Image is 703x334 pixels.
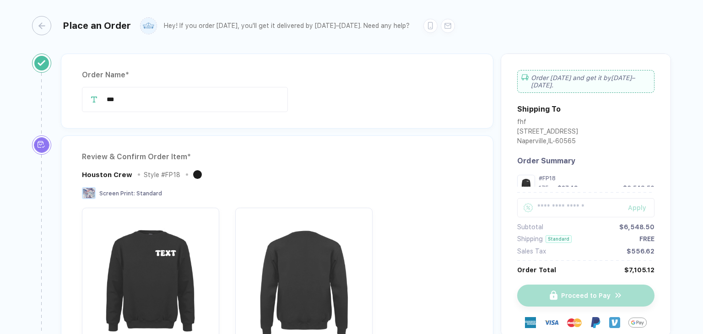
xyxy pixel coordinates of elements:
[164,22,410,30] div: Hey! If you order [DATE], you'll get it delivered by [DATE]–[DATE]. Need any help?
[517,70,654,93] div: Order [DATE] and get it by [DATE]–[DATE] .
[624,266,654,274] div: $7,105.12
[519,177,533,190] img: 6480375e-9924-4565-97d1-951400a94c1b_nt_front_1754576937939.jpg
[141,18,157,34] img: user profile
[82,150,472,164] div: Review & Confirm Order Item
[546,235,572,243] div: Standard
[539,184,549,191] div: 175
[82,187,96,199] img: Screen Print
[609,317,620,328] img: Venmo
[517,266,556,274] div: Order Total
[517,235,543,242] div: Shipping
[525,317,536,328] img: express
[517,105,561,113] div: Shipping To
[144,171,180,178] div: Style # FP18
[82,68,472,82] div: Order Name
[99,190,135,197] span: Screen Print :
[82,171,132,179] div: Houston Crew
[628,204,654,211] div: Apply
[544,315,559,330] img: visa
[136,190,162,197] span: Standard
[551,184,556,191] div: x
[616,198,654,217] button: Apply
[623,184,654,191] div: $6,548.50
[539,175,654,182] div: #FP18
[557,184,578,191] div: $37.42
[517,156,654,165] div: Order Summary
[619,223,654,231] div: $6,548.50
[628,313,647,332] img: Google Pay
[567,315,582,330] img: master-card
[517,223,543,231] div: Subtotal
[517,248,546,255] div: Sales Tax
[517,128,578,137] div: [STREET_ADDRESS]
[627,248,654,255] div: $556.62
[639,235,654,242] div: FREE
[517,137,578,147] div: Naperville , IL - 60565
[63,20,131,31] div: Place an Order
[517,118,578,128] div: fhf
[590,317,601,328] img: Paypal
